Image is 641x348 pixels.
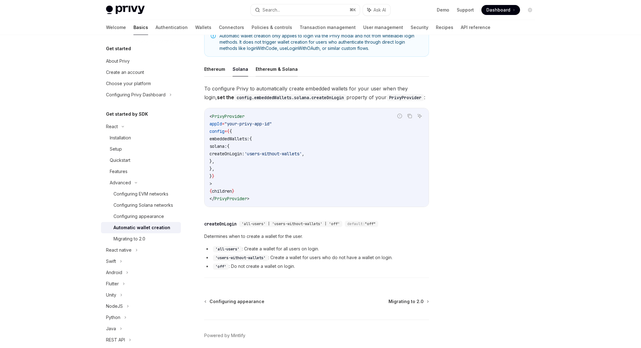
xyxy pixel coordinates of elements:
[234,94,346,101] code: config.embeddedWallets.solana.createOnLogin
[106,69,144,76] div: Create an account
[106,280,119,288] div: Flutter
[113,235,145,243] div: Migrating to 2.0
[252,20,292,35] a: Policies & controls
[224,128,227,134] span: =
[106,302,123,310] div: NodeJS
[204,254,429,261] li: : Create a wallet for users who do not have a wallet on login.
[110,134,131,142] div: Installation
[300,20,356,35] a: Transaction management
[365,221,376,226] span: "off"
[210,128,224,134] span: config
[232,188,234,194] span: }
[210,158,214,164] span: },
[204,233,429,240] span: Determines when to create a wallet for the user.
[349,7,356,12] span: ⌘ K
[210,114,212,119] span: <
[219,20,244,35] a: Connectors
[210,151,244,157] span: createOnLogin:
[388,298,428,305] a: Migrating to 2.0
[113,213,164,220] div: Configuring appearance
[210,181,212,186] span: >
[222,121,224,127] span: =
[249,136,252,142] span: {
[106,325,116,332] div: Java
[227,143,229,149] span: {
[106,6,145,14] img: light logo
[133,20,148,35] a: Basics
[363,4,390,16] button: Ask AI
[110,145,122,153] div: Setup
[256,62,298,76] button: Ethereum & Solana
[481,5,520,15] a: Dashboard
[227,128,229,134] span: {
[106,269,122,276] div: Android
[212,173,214,179] span: }
[204,84,429,102] span: To configure Privy to automatically create embedded wallets for your user when they login, proper...
[374,7,386,13] span: Ask AI
[110,179,131,186] div: Advanced
[396,112,404,120] button: Report incorrect code
[213,255,268,261] code: 'users-without-wallets'
[101,200,181,211] a: Configuring Solana networks
[224,121,272,127] span: "your-privy-app-id"
[101,67,181,78] a: Create an account
[213,263,229,270] code: 'off'
[113,224,170,231] div: Automatic wallet creation
[229,128,232,134] span: {
[406,112,414,120] button: Copy the contents from the code block
[106,57,130,65] div: About Privy
[525,5,535,15] button: Toggle dark mode
[101,56,181,67] a: About Privy
[387,94,424,101] code: PrivyProvider
[113,201,173,209] div: Configuring Solana networks
[211,33,216,38] svg: Note
[101,211,181,222] a: Configuring appearance
[486,7,510,13] span: Dashboard
[106,91,166,99] div: Configuring Privy Dashboard
[363,20,403,35] a: User management
[101,143,181,155] a: Setup
[210,136,249,142] span: embeddedWallets:
[244,151,302,157] span: 'users-without-wallets'
[156,20,188,35] a: Authentication
[204,263,429,270] li: : Do not create a wallet on login.
[210,196,214,201] span: </
[106,258,116,265] div: Swift
[212,188,232,194] span: children
[106,336,125,344] div: REST API
[210,173,212,179] span: }
[204,62,225,76] button: Ethereum
[247,196,249,201] span: >
[110,168,128,175] div: Features
[204,332,245,339] a: Powered by Mintlify
[101,233,181,244] a: Migrating to 2.0
[457,7,474,13] a: Support
[106,123,118,130] div: React
[416,112,424,120] button: Ask AI
[263,6,280,14] div: Search...
[106,291,116,299] div: Unity
[437,7,449,13] a: Demo
[210,143,227,149] span: solana:
[411,20,428,35] a: Security
[106,246,132,254] div: React native
[106,45,131,52] h5: Get started
[461,20,490,35] a: API reference
[219,33,422,51] span: Automatic wallet creation only applies to login via the Privy modal and not from whitelabel login...
[101,155,181,166] a: Quickstart
[106,20,126,35] a: Welcome
[205,298,264,305] a: Configuring appearance
[106,80,151,87] div: Choose your platform
[210,188,212,194] span: {
[251,4,360,16] button: Search...⌘K
[347,221,365,226] span: default:
[242,221,340,226] span: 'all-users' | 'users-without-wallets' | 'off'
[436,20,453,35] a: Recipes
[106,110,148,118] h5: Get started by SDK
[210,298,264,305] span: Configuring appearance
[210,121,222,127] span: appId
[101,222,181,233] a: Automatic wallet creation
[204,245,429,253] li: : Create a wallet for all users on login.
[110,157,130,164] div: Quickstart
[212,114,244,119] span: PrivyProvider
